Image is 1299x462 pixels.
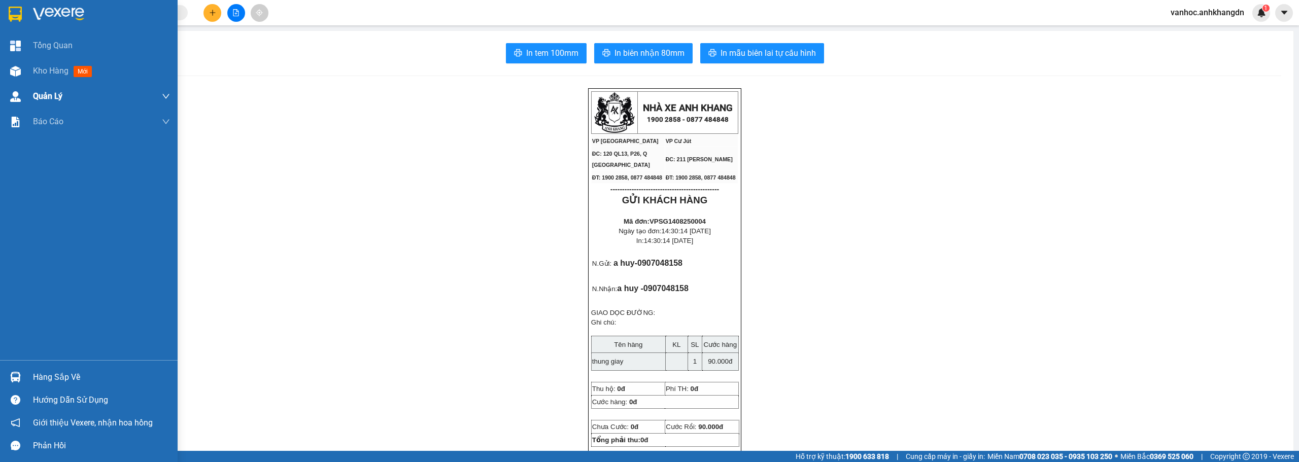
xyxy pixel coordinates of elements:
[33,66,69,76] span: Kho hàng
[9,7,22,22] img: logo-vxr
[119,10,143,20] span: Nhận:
[10,41,21,51] img: dashboard-icon
[987,451,1112,462] span: Miền Nam
[592,358,624,365] span: thung giay
[666,174,736,181] span: ĐT: 1900 2858, 0877 484848
[613,259,635,267] span: a huy
[1243,453,1250,460] span: copyright
[1275,4,1293,22] button: caret-down
[666,138,692,144] span: VP Cư Jút
[610,185,719,193] span: ----------------------------------------------
[594,92,635,133] img: logo
[9,9,112,33] div: VP [GEOGRAPHIC_DATA]
[33,370,170,385] div: Hàng sắp về
[10,372,21,382] img: warehouse-icon
[8,66,46,77] span: Cước rồi :
[591,318,617,326] span: Ghi chú:
[622,195,707,205] strong: GỬI KHÁCH HÀNG
[617,385,625,393] span: 0đ
[637,259,682,267] span: 0907048158
[691,385,699,393] span: 0đ
[209,9,216,16] span: plus
[203,4,221,22] button: plus
[644,237,694,244] span: 14:30:14 [DATE]
[10,66,21,77] img: warehouse-icon
[640,436,648,444] span: 0đ
[33,115,63,128] span: Báo cáo
[1264,5,1268,12] span: 1
[897,451,898,462] span: |
[33,393,170,408] div: Hướng dẫn sử dụng
[33,39,73,52] span: Tổng Quan
[1262,5,1270,12] sup: 1
[514,49,522,58] span: printer
[10,117,21,127] img: solution-icon
[592,151,650,168] span: ĐC: 120 QL13, P26, Q [GEOGRAPHIC_DATA]
[33,438,170,453] div: Phản hồi
[11,418,20,428] span: notification
[592,385,616,393] span: Thu hộ:
[232,9,240,16] span: file-add
[592,174,662,181] span: ĐT: 1900 2858, 0877 484848
[661,227,711,235] span: 14:30:14 [DATE]
[698,423,723,431] span: 90.000đ
[9,10,24,20] span: Gửi:
[1150,452,1193,460] strong: 0369 525 060
[1120,451,1193,462] span: Miền Bắc
[1280,8,1289,17] span: caret-down
[631,423,639,431] span: 0đ
[592,285,617,293] span: N.Nhận:
[796,451,889,462] span: Hỗ trợ kỹ thuật:
[119,45,190,59] div: 0907048158
[708,49,716,58] span: printer
[74,66,92,77] span: mới
[592,423,638,431] span: Chưa Cước:
[703,341,737,348] span: Cước hàng
[119,33,190,45] div: a huy
[227,4,245,22] button: file-add
[906,451,985,462] span: Cung cấp máy in - giấy in:
[666,423,723,431] span: Cước Rồi:
[251,4,268,22] button: aim
[594,43,693,63] button: printerIn biên nhận 80mm
[256,9,263,16] span: aim
[592,260,611,267] span: N.Gửi:
[629,398,637,406] span: 0đ
[1257,8,1266,17] img: icon-new-feature
[1019,452,1112,460] strong: 0708 023 035 - 0935 103 250
[845,452,889,460] strong: 1900 633 818
[591,309,655,316] span: GIAO DỌC ĐƯỜNG:
[691,341,699,348] span: SL
[592,436,648,444] strong: Tổng phải thu:
[8,65,113,78] div: 90.000
[700,43,824,63] button: printerIn mẫu biên lai tự cấu hình
[10,91,21,102] img: warehouse-icon
[602,49,610,58] span: printer
[9,45,112,59] div: 0907048158
[612,451,650,457] span: Người gửi hàng
[1163,6,1252,19] span: vanhoc.anhkhangdn
[708,358,732,365] span: 90.000đ
[721,47,816,59] span: In mẫu biên lai tự cấu hình
[693,358,697,365] span: 1
[614,341,642,348] span: Tên hàng
[1201,451,1203,462] span: |
[643,102,733,114] strong: NHÀ XE ANH KHANG
[643,284,689,293] span: 0907048158
[649,218,706,225] span: VPSG1408250004
[592,398,627,406] span: Cước hàng:
[686,451,723,457] span: NV tạo đơn
[119,9,190,33] div: VP Cư Jút
[624,218,706,225] strong: Mã đơn:
[526,47,578,59] span: In tem 100mm
[1115,454,1118,458] span: ⚪️
[162,118,170,126] span: down
[636,237,693,244] span: In:
[162,92,170,100] span: down
[592,138,659,144] span: VP [GEOGRAPHIC_DATA]
[33,90,62,102] span: Quản Lý
[506,43,587,63] button: printerIn tem 100mm
[647,116,729,123] strong: 1900 2858 - 0877 484848
[666,156,733,162] span: ĐC: 211 [PERSON_NAME]
[614,47,685,59] span: In biên nhận 80mm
